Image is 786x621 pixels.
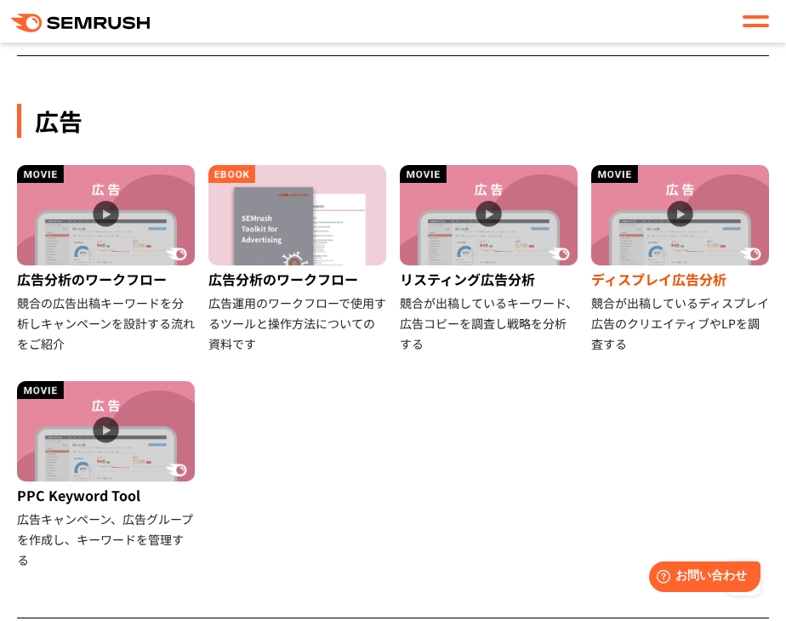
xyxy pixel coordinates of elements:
div: 広告分析のワークフロー [208,265,386,293]
a: 広告分析のワークフロー 競合の広告出稿キーワードを分析しキャンペーンを設計する流れをご紹介 [17,165,195,354]
div: リスティング広告分析 [400,265,578,293]
iframe: Help widget launcher [635,555,767,602]
div: 競合が出稿しているディスプレイ広告のクリエイティブやLPを調査する [591,293,769,354]
div: ディスプレイ広告分析 [591,265,769,293]
div: 広告運用のワークフローで使用するツールと操作方法についての資料です [208,293,386,354]
div: 広告キャンペーン、広告グループを作成し、キーワードを管理する [17,509,195,570]
a: PPC Keyword Tool 広告キャンペーン、広告グループを作成し、キーワードを管理する [17,381,195,570]
div: 広告 [17,104,769,138]
a: ディスプレイ広告分析 競合が出稿しているディスプレイ広告のクリエイティブやLPを調査する [591,165,769,354]
div: PPC Keyword Tool [17,481,195,509]
div: 競合が出稿しているキーワード、広告コピーを調査し戦略を分析する [400,293,578,354]
div: 広告分析のワークフロー [17,265,195,293]
a: 広告分析のワークフロー 広告運用のワークフローで使用するツールと操作方法についての資料です [208,165,386,354]
a: リスティング広告分析 競合が出稿しているキーワード、広告コピーを調査し戦略を分析する [400,165,578,354]
div: 競合の広告出稿キーワードを分析しキャンペーンを設計する流れをご紹介 [17,293,195,354]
